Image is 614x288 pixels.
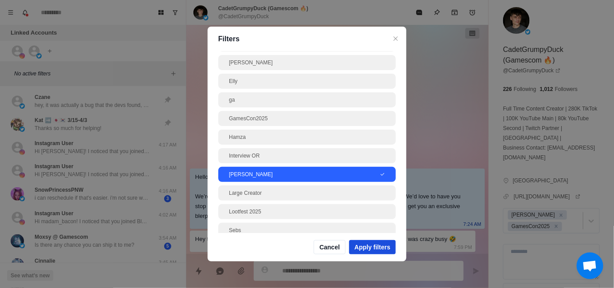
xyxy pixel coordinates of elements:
div: Elly [229,77,385,85]
a: Open chat [577,252,603,279]
div: ga [229,96,385,104]
p: Filters [218,34,396,44]
button: Apply filters [349,240,396,254]
button: Cancel [314,240,346,254]
div: Lootfest 2025 [229,208,385,216]
div: GamesCon2025 [229,114,385,122]
div: Interview OR [229,152,385,160]
div: [PERSON_NAME] [229,59,385,67]
div: Large Creator [229,189,385,197]
div: Sebs [229,226,385,234]
div: Hamza [229,133,385,141]
div: [PERSON_NAME] [229,170,380,178]
button: Close [390,33,401,44]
